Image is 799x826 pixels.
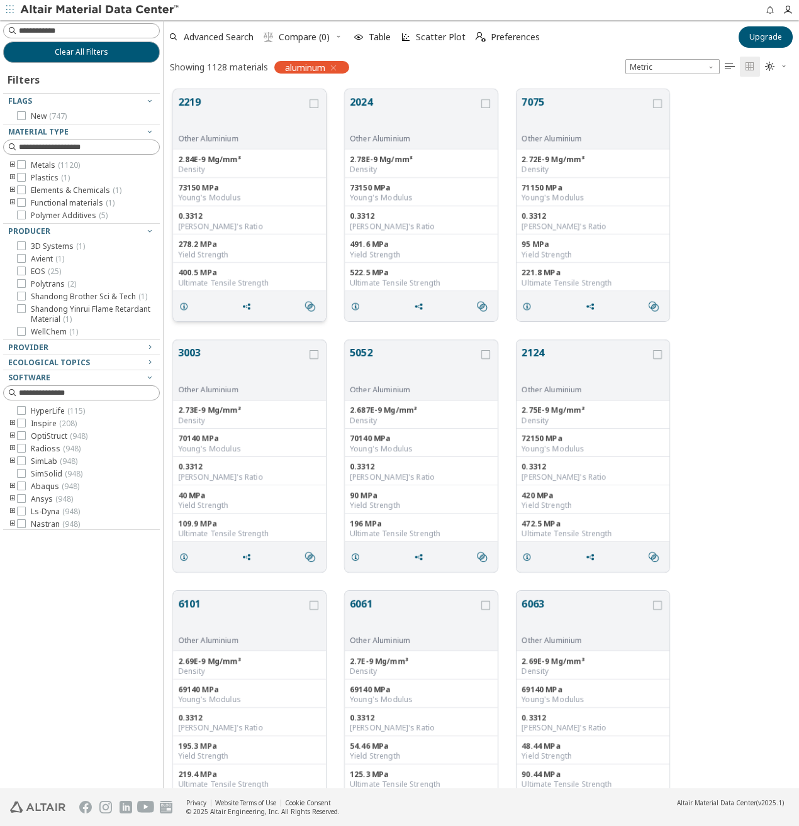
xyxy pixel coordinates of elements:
[138,291,147,302] span: ( 1 )
[3,340,160,355] button: Provider
[580,294,606,319] button: Share
[173,294,199,319] button: Details
[55,47,108,57] span: Clear All Filters
[31,279,76,289] span: Polytrans
[522,519,664,529] div: 472.5 MPa
[350,519,493,529] div: 196 MPa
[522,695,664,705] div: Young's Modulus
[522,462,664,472] div: 0.3312
[8,494,17,504] i: toogle group
[369,33,391,41] span: Table
[31,456,77,466] span: SimLab
[215,798,276,807] a: Website Terms of Use
[55,493,73,504] span: ( 948 )
[264,32,274,42] i: 
[522,211,664,221] div: 0.3312
[350,685,493,695] div: 69140 MPa
[178,155,321,165] div: 2.84E-9 Mg/mm³
[350,723,493,733] div: [PERSON_NAME]'s Ratio
[76,241,85,251] span: ( 1 )
[178,596,307,636] button: 6101
[8,419,17,429] i: toogle group
[350,345,479,385] button: 5052
[178,416,321,426] div: Density
[285,62,325,73] span: aluminum
[178,695,321,705] div: Young's Modulus
[178,405,321,416] div: 2.73E-9 Mg/mm³
[350,741,493,751] div: 54.46 MPa
[178,741,321,751] div: 195.3 MPa
[522,183,664,193] div: 71150 MPa
[31,494,73,504] span: Ansys
[740,57,760,77] button: Tile View
[522,723,664,733] div: [PERSON_NAME]'s Ratio
[522,250,664,260] div: Yield Strength
[186,807,340,816] div: © 2025 Altair Engineering, Inc. All Rights Reserved.
[677,798,784,807] div: (v2025.1)
[739,26,793,48] button: Upgrade
[476,32,486,42] i: 
[725,62,735,72] i: 
[31,482,79,492] span: Abaqus
[649,552,659,562] i: 
[3,355,160,370] button: Ecological Topics
[522,490,664,500] div: 420 MPa
[62,519,80,529] span: ( 948 )
[350,165,493,175] div: Density
[517,294,543,319] button: Details
[749,32,782,42] span: Upgrade
[517,544,543,570] button: Details
[522,741,664,751] div: 48.44 MPa
[522,345,651,385] button: 2124
[178,94,307,134] button: 2219
[491,33,540,41] span: Preferences
[345,544,371,570] button: Details
[8,507,17,517] i: toogle group
[350,751,493,761] div: Yield Strength
[745,62,755,72] i: 
[178,685,321,695] div: 69140 MPa
[350,529,493,539] div: Ultimate Tensile Strength
[67,278,76,289] span: ( 2 )
[3,224,160,239] button: Producer
[350,385,479,395] div: Other Aluminium
[170,61,268,73] div: Showing 1128 materials
[8,198,17,208] i: toogle group
[31,406,85,416] span: HyperLife
[184,33,254,41] span: Advanced Search
[522,529,664,539] div: Ultimate Tensile Strength
[350,434,493,444] div: 70140 MPa
[522,656,664,666] div: 2.69E-9 Mg/mm³
[178,769,321,779] div: 219.4 MPa
[3,124,160,140] button: Material Type
[178,666,321,676] div: Density
[31,185,121,195] span: Elements & Chemicals
[8,126,69,137] span: Material Type
[178,462,321,472] div: 0.3312
[760,57,793,77] button: Theme
[350,183,493,193] div: 73150 MPa
[522,779,664,790] div: Ultimate Tensile Strength
[178,240,321,250] div: 278.2 MPa
[299,294,326,319] button: Similar search
[299,544,326,570] button: Similar search
[178,268,321,278] div: 400.5 MPa
[522,416,664,426] div: Density
[8,456,17,466] i: toogle group
[522,636,651,646] div: Other Aluminium
[31,160,80,170] span: Metals
[8,173,17,183] i: toogle group
[408,544,435,570] button: Share
[625,59,720,74] span: Metric
[31,111,67,121] span: New
[178,779,321,790] div: Ultimate Tensile Strength
[31,198,115,208] span: Functional materials
[178,519,321,529] div: 109.9 MPa
[350,666,493,676] div: Density
[173,544,199,570] button: Details
[178,636,307,646] div: Other Aluminium
[350,462,493,472] div: 0.3312
[350,94,479,134] button: 2024
[350,250,493,260] div: Yield Strength
[471,544,498,570] button: Similar search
